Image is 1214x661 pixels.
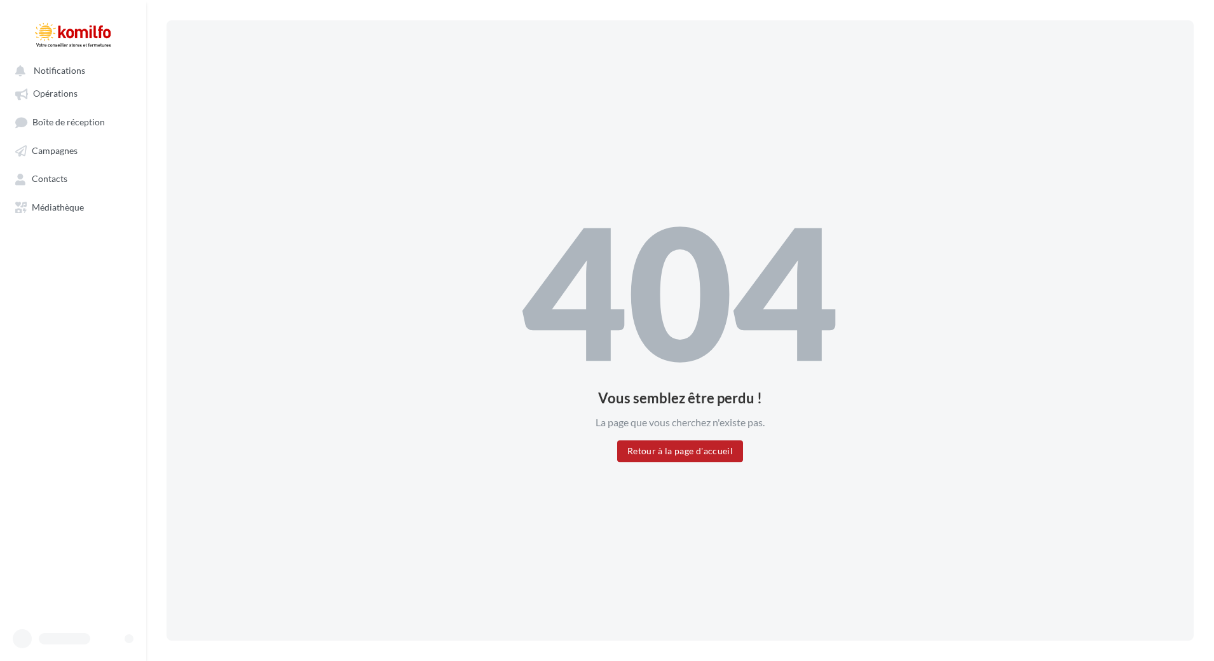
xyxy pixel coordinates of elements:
[522,391,838,405] div: Vous semblez être perdu !
[8,167,139,190] a: Contacts
[32,145,78,156] span: Campagnes
[32,202,84,212] span: Médiathèque
[33,88,78,99] span: Opérations
[32,116,105,127] span: Boîte de réception
[8,110,139,134] a: Boîte de réception
[522,199,838,382] div: 404
[617,440,743,462] button: Retour à la page d'accueil
[8,139,139,162] a: Campagnes
[34,65,85,76] span: Notifications
[8,81,139,104] a: Opérations
[32,174,67,184] span: Contacts
[8,195,139,218] a: Médiathèque
[522,415,838,430] div: La page que vous cherchez n'existe pas.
